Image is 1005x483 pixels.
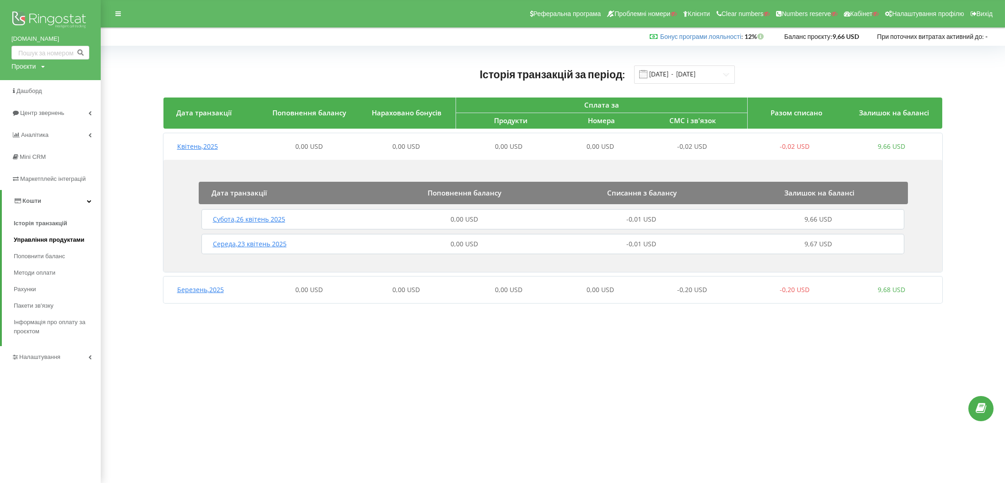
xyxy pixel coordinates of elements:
span: 0,00 USD [451,239,478,248]
span: Numbers reserve [782,10,831,17]
span: -0,20 USD [780,285,809,294]
span: Залишок на балансі [859,108,929,117]
span: Дата транзакції [212,188,267,197]
span: Вихід [977,10,993,17]
span: При поточних витратах активний до: [877,33,984,40]
a: Бонус програми лояльності [660,33,741,40]
span: -0,01 USD [626,239,656,248]
span: Clear numbers [722,10,764,17]
span: 0,00 USD [295,142,323,151]
span: Нараховано бонусів [372,108,441,117]
span: Баланс проєкту: [784,33,832,40]
span: Середа , 23 квітень 2025 [213,239,287,248]
div: Проєкти [11,62,36,71]
span: -0,01 USD [626,215,656,223]
span: Методи оплати [14,268,55,277]
span: Mini CRM [20,153,46,160]
span: Налаштування [19,353,60,360]
span: 0,00 USD [587,285,614,294]
span: 0,00 USD [495,285,522,294]
a: [DOMAIN_NAME] [11,34,89,43]
input: Пошук за номером [11,46,89,60]
span: 0,00 USD [587,142,614,151]
strong: 9,66 USD [832,33,859,40]
span: 0,00 USD [451,215,478,223]
span: СМС і зв'язок [669,116,716,125]
span: Історія транзакцій за період: [480,68,625,81]
span: Субота , 26 квітень 2025 [213,215,285,223]
span: 0,00 USD [295,285,323,294]
a: Управління продуктами [14,232,101,248]
span: Поповнення балансу [272,108,346,117]
span: Дашборд [16,87,42,94]
span: 0,00 USD [392,142,420,151]
span: 9,68 USD [878,285,905,294]
a: Історія транзакцій [14,215,101,232]
span: : [660,33,743,40]
span: Квітень , 2025 [177,142,218,151]
span: Кошти [22,197,41,204]
span: Списання з балансу [607,188,677,197]
a: Кошти [2,190,101,212]
span: Клієнти [688,10,710,17]
span: Проблемні номери [614,10,670,17]
span: Кабінет [850,10,873,17]
span: Центр звернень [20,109,64,116]
span: 9,66 USD [878,142,905,151]
span: 0,00 USD [392,285,420,294]
a: Поповнити баланс [14,248,101,265]
span: -0,02 USD [780,142,809,151]
span: Налаштування профілю [892,10,964,17]
span: Реферальна програма [533,10,601,17]
span: 9,66 USD [804,215,832,223]
a: Рахунки [14,281,101,298]
strong: 12% [744,33,766,40]
span: Маркетплейс інтеграцій [20,175,86,182]
span: 0,00 USD [495,142,522,151]
span: Дата транзакції [176,108,232,117]
span: Березень , 2025 [177,285,224,294]
span: Разом списано [771,108,822,117]
span: Номера [588,116,615,125]
span: Сплата за [584,100,619,109]
span: Поповнення балансу [428,188,501,197]
span: Продукти [494,116,527,125]
a: Пакети зв'язку [14,298,101,314]
span: Аналiтика [21,131,49,138]
span: Управління продуктами [14,235,84,244]
span: Залишок на балансі [784,188,854,197]
span: -0,20 USD [677,285,707,294]
img: Ringostat logo [11,9,89,32]
span: Історія транзакцій [14,219,67,228]
strong: - [985,33,988,40]
a: Методи оплати [14,265,101,281]
span: -0,02 USD [677,142,707,151]
a: Інформація про оплату за проєктом [14,314,101,340]
span: Поповнити баланс [14,252,65,261]
span: Пакети зв'язку [14,301,54,310]
span: Рахунки [14,285,36,294]
span: 9,67 USD [804,239,832,248]
span: Інформація про оплату за проєктом [14,318,96,336]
